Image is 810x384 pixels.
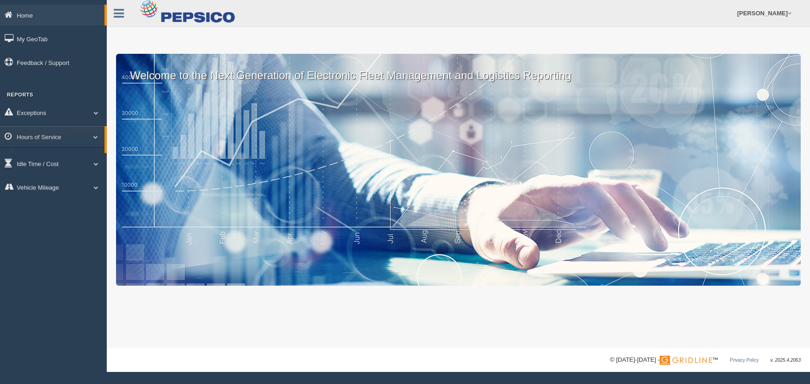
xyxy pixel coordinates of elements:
a: HOS Explanation Reports [17,150,104,166]
div: © [DATE]-[DATE] - ™ [610,355,801,365]
a: Privacy Policy [730,358,758,363]
p: Welcome to the Next Generation of Electronic Fleet Management and Logistics Reporting [116,54,801,83]
span: v. 2025.4.2063 [771,358,801,363]
img: Gridline [660,356,712,365]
